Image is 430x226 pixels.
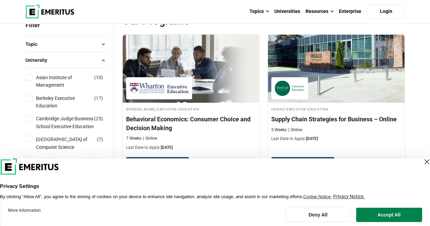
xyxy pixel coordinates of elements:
[192,157,256,169] a: View Program
[338,157,401,169] a: View Program
[36,115,107,130] a: Cambridge Judge Business School Executive Education
[271,127,287,133] p: 5 Weeks
[36,136,107,151] a: [GEOGRAPHIC_DATA] of Computer Science
[94,74,103,81] span: ( )
[275,81,305,96] img: INSEAD Executive Education
[126,106,256,112] h4: [PERSON_NAME] Executive Education
[94,115,103,122] span: ( )
[96,75,101,80] span: 10
[268,35,405,103] img: Supply Chain Strategies for Business – Online | Online Supply Chain and Operations Course
[94,94,103,102] span: ( )
[96,95,101,101] span: 17
[99,137,101,142] span: 7
[271,136,401,142] p: Last Date to Apply:
[271,115,401,123] h4: Supply Chain Strategies for Business – Online
[123,35,259,154] a: Sales and Marketing Course by Wharton Executive Education - August 12, 2025 Wharton Executive Edu...
[271,157,334,169] button: Download Brochure
[143,136,157,141] p: Online
[126,115,256,132] h4: Behavioral Economics: Consumer Choice and Decision Making
[271,106,401,112] h4: INSEAD Executive Education
[268,35,405,145] a: Supply Chain and Operations Course by INSEAD Executive Education - August 12, 2025 INSEAD Executi...
[25,55,108,65] button: University
[25,40,43,48] span: Topic
[36,94,107,110] a: Berkeley Executive Education
[288,127,302,133] p: Online
[25,14,108,36] p: Filter
[96,116,101,121] span: 25
[126,157,189,169] button: Download Brochure
[126,136,141,141] p: 7 Weeks
[97,136,103,143] span: ( )
[367,4,405,19] a: Login
[126,145,256,151] p: Last Date to Apply:
[36,74,107,89] a: Asian Institute of Management
[25,39,108,49] button: Topic
[25,56,53,64] span: University
[123,35,259,103] img: Behavioral Economics: Consumer Choice and Decision Making | Online Sales and Marketing Course
[130,81,189,96] img: Wharton Executive Education
[94,156,103,164] span: ( )
[36,156,107,172] a: Columbia Business School Executive Education
[96,157,101,163] span: 48
[161,145,173,150] span: [DATE]
[306,136,318,141] span: [DATE]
